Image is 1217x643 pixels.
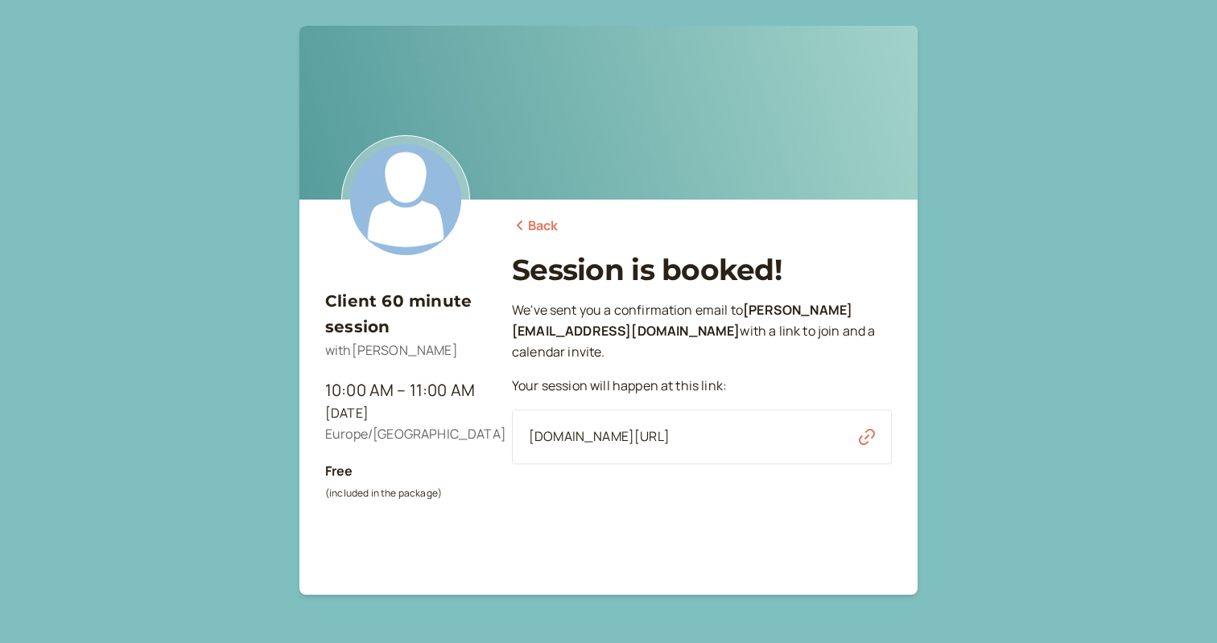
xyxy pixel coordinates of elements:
[325,403,486,424] div: [DATE]
[325,377,486,403] div: 10:00 AM – 11:00 AM
[529,427,670,447] span: [DOMAIN_NAME][URL]
[512,376,892,397] p: Your session will happen at this link:
[325,288,486,340] h3: Client 60 minute session
[512,216,559,237] a: Back
[325,486,442,500] small: (included in the package)
[512,300,892,363] p: We ' ve sent you a confirmation email to with a link to join and a calendar invite.
[325,424,486,445] div: Europe/[GEOGRAPHIC_DATA]
[325,462,353,480] b: Free
[512,253,892,287] h1: Session is booked!
[325,341,458,359] span: with [PERSON_NAME]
